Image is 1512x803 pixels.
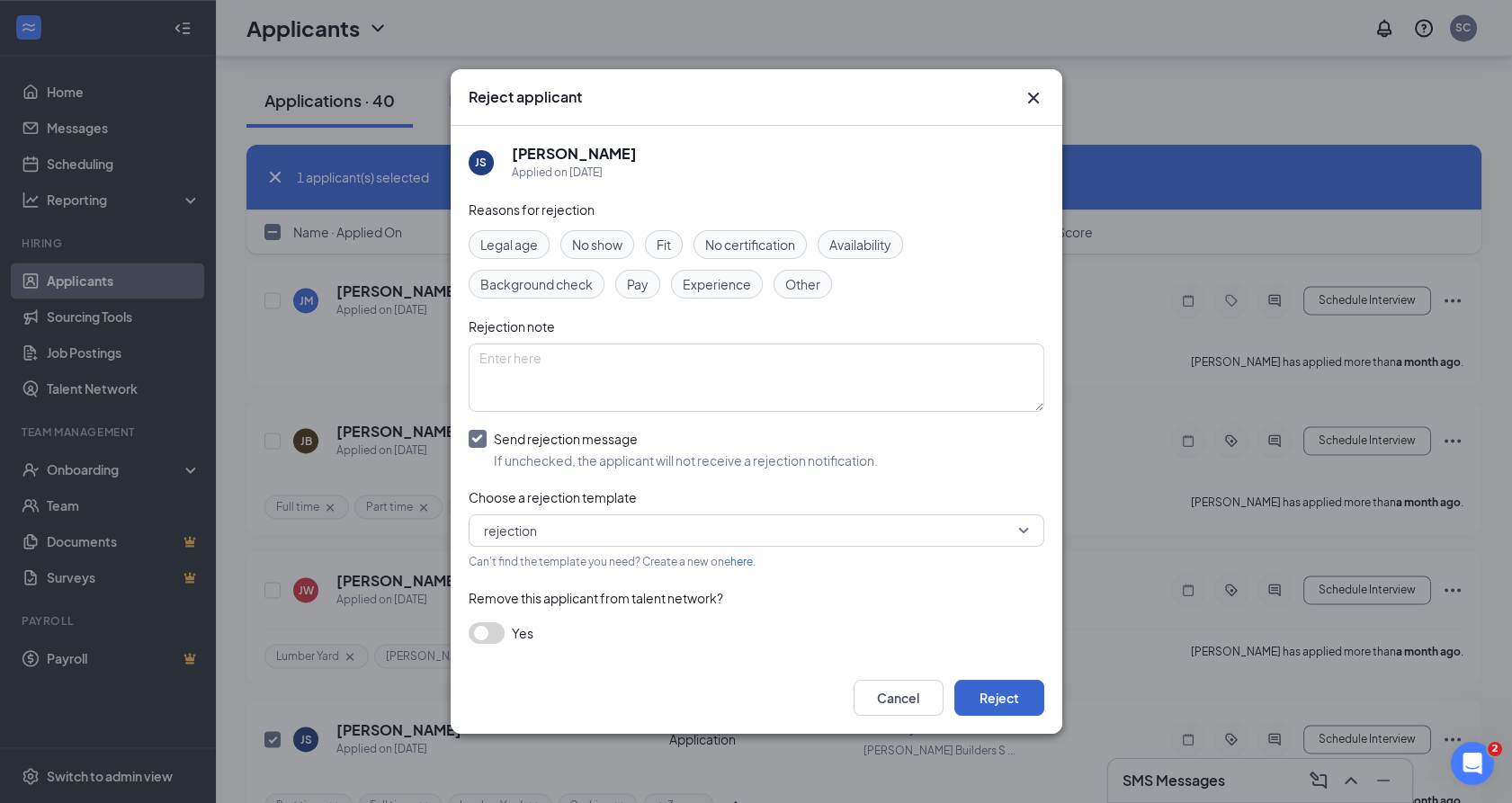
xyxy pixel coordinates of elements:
[1023,87,1044,109] button: Close
[1488,742,1502,756] span: 2
[512,622,533,644] span: Yes
[730,555,753,568] a: here
[627,274,649,294] span: Pay
[512,144,637,164] h5: [PERSON_NAME]
[512,164,637,182] div: Applied on [DATE]
[657,235,671,254] span: Fit
[683,274,751,294] span: Experience
[572,235,622,254] span: No show
[854,680,944,716] button: Cancel
[484,517,537,544] span: rejection
[785,274,820,294] span: Other
[829,235,891,254] span: Availability
[469,489,637,505] span: Choose a rejection template
[469,87,582,107] h3: Reject applicant
[469,590,723,606] span: Remove this applicant from talent network?
[469,201,595,218] span: Reasons for rejection
[469,555,756,568] span: Can't find the template you need? Create a new one .
[705,235,795,254] span: No certification
[480,235,538,254] span: Legal age
[480,274,593,294] span: Background check
[1023,87,1044,109] svg: Cross
[954,680,1044,716] button: Reject
[1451,742,1494,785] iframe: Intercom live chat
[475,155,487,170] div: JS
[469,318,555,335] span: Rejection note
